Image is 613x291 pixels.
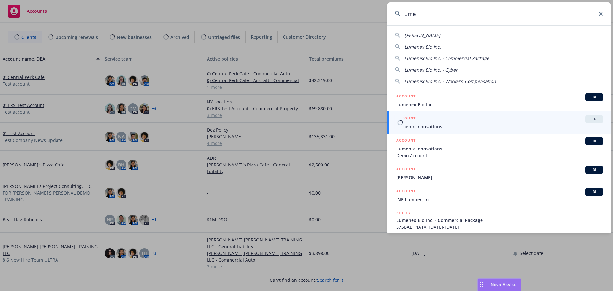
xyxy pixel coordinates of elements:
span: BI [588,189,601,195]
span: Nova Assist [491,282,516,287]
a: ACCOUNTBIJNE Lumber, Inc. [387,184,611,206]
a: POLICYLumenex Bio Inc. - Commercial Package57SBABH4A1X, [DATE]-[DATE] [387,206,611,234]
h5: ACCOUNT [396,93,416,101]
button: Nova Assist [477,278,521,291]
span: JNE Lumber, Inc. [396,196,603,203]
span: TR [588,116,601,122]
div: Drag to move [478,279,486,291]
h5: ACCOUNT [396,166,416,173]
a: ACCOUNTBILumenix InnovationsDemo Account [387,134,611,162]
a: ACCOUNTBILumenex Bio Inc. [387,89,611,111]
input: Search... [387,2,611,25]
h5: ACCOUNT [396,137,416,145]
span: Lumenex Bio Inc. - Commercial Package [405,55,489,61]
h5: ACCOUNT [396,115,416,123]
a: ACCOUNTBI[PERSON_NAME] [387,162,611,184]
span: Lumenex Bio Inc. - Workers' Compensation [405,78,496,84]
span: Lumenex Bio Inc. [405,44,441,50]
span: BI [588,167,601,173]
span: 57SBABH4A1X, [DATE]-[DATE] [396,224,603,230]
span: BI [588,94,601,100]
span: [PERSON_NAME] [405,32,440,38]
span: Lumenex Bio Inc. [396,101,603,108]
span: [PERSON_NAME] [396,174,603,181]
h5: ACCOUNT [396,188,416,195]
span: Lumenex Bio Inc. - Cyber [405,67,458,73]
span: Demo Account [396,152,603,159]
h5: POLICY [396,210,411,216]
span: Lumenex Bio Inc. - Commercial Package [396,217,603,224]
span: Lumenix Innovations [396,123,603,130]
span: BI [588,138,601,144]
span: Lumenix Innovations [396,145,603,152]
a: ACCOUNTTRLumenix Innovations [387,111,611,134]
